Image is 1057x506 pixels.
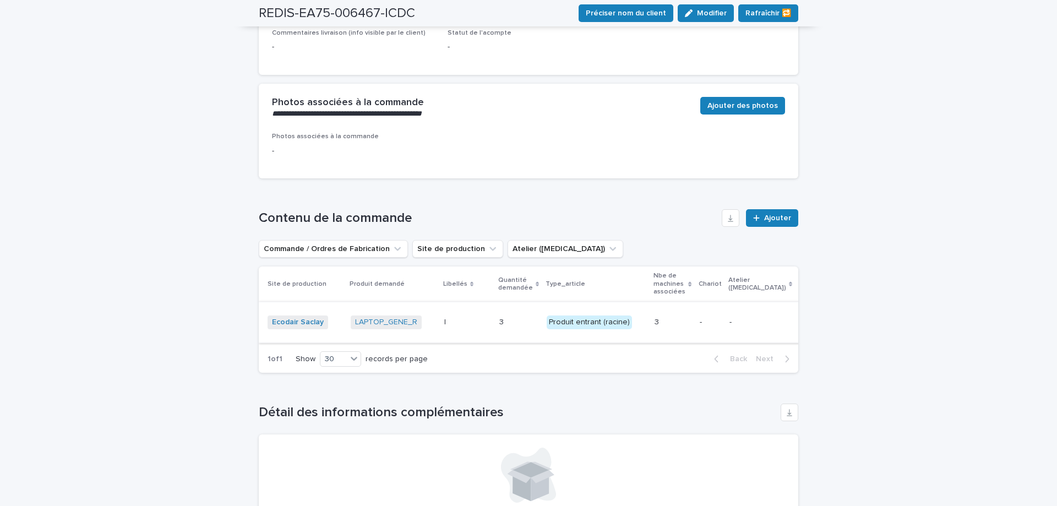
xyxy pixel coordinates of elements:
[320,353,347,365] div: 30
[729,318,791,327] p: -
[700,97,785,115] button: Ajouter des photos
[448,30,511,36] span: Statut de l'acompte
[707,100,778,111] span: Ajouter des photos
[586,8,666,19] span: Préciser nom du client
[443,278,467,290] p: Libellés
[728,274,786,295] p: Atelier ([MEDICAL_DATA])
[764,214,791,222] span: Add New
[498,274,533,295] p: Quantité demandée
[723,355,747,363] span: Back
[350,278,405,290] p: Produit demandé
[655,315,661,327] p: 3
[296,355,315,364] p: Show
[697,9,727,17] span: Edit
[366,355,428,364] p: records per page
[259,346,291,373] p: 1 of 1
[756,355,780,363] span: Next
[259,6,415,21] h2: REDIS-EA75-006467-ICDC
[272,41,434,53] p: -
[272,318,324,327] a: Ecodair Saclay
[546,278,585,290] p: Type_article
[444,318,491,327] p: |
[746,209,798,227] a: Add New
[579,4,673,22] button: Préciser nom du client
[678,4,734,22] button: Edit
[259,210,717,226] h1: Contenu de la commande
[699,278,722,290] p: Chariot
[705,354,751,364] button: Back
[355,318,417,327] a: LAPTOP_GENE_R
[751,354,798,364] button: Next
[745,8,791,19] span: Rafraîchir 🔁
[272,133,379,140] span: Photos associées à la commande
[738,4,798,22] button: Rafraîchir 🔁
[268,278,326,290] p: Site de production
[272,97,424,109] h2: Photos associées à la commande
[547,315,632,329] div: Produit entrant (racine)
[653,270,685,298] p: Nbe de machines associées
[499,315,506,327] p: 3
[448,41,610,53] p: -
[412,240,503,258] button: Site de production
[700,318,721,327] p: -
[272,145,434,157] p: -
[259,405,776,421] h1: Détail des informations complémentaires
[508,240,623,258] button: Atelier (CAP18)
[272,30,426,36] span: Commentaires livraison (info visible par le client)
[259,240,408,258] button: Commande / Ordres de Fabrication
